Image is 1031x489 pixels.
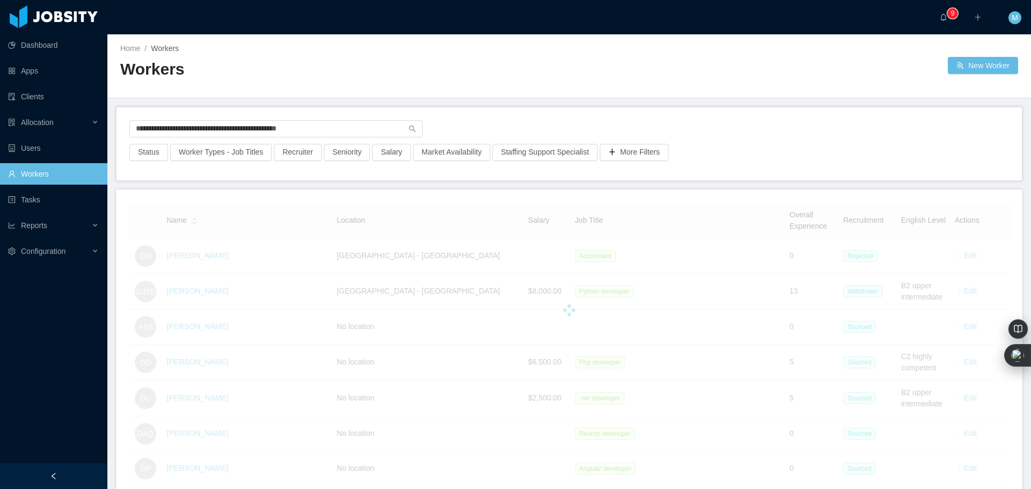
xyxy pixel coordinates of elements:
i: icon: setting [8,247,16,255]
button: Staffing Support Specialist [492,144,598,161]
button: icon: usergroup-addNew Worker [948,57,1018,74]
span: / [144,44,147,53]
i: icon: plus [974,13,982,21]
button: Status [129,144,168,161]
span: M [1012,11,1018,24]
i: icon: bell [940,13,947,21]
a: icon: profileTasks [8,189,99,210]
a: icon: appstoreApps [8,60,99,82]
i: icon: line-chart [8,222,16,229]
button: Market Availability [413,144,490,161]
span: Workers [151,44,179,53]
i: icon: solution [8,119,16,126]
button: icon: plusMore Filters [600,144,669,161]
i: icon: search [409,125,416,133]
h2: Workers [120,59,569,81]
a: icon: robotUsers [8,137,99,159]
button: Salary [372,144,411,161]
a: icon: userWorkers [8,163,99,185]
button: Seniority [324,144,370,161]
a: icon: auditClients [8,86,99,107]
span: Configuration [21,247,66,256]
button: Worker Types - Job Titles [170,144,272,161]
p: 9 [951,8,955,19]
span: Allocation [21,118,54,127]
button: Recruiter [274,144,322,161]
a: Home [120,44,140,53]
sup: 9 [947,8,958,19]
span: Reports [21,221,47,230]
a: icon: pie-chartDashboard [8,34,99,56]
